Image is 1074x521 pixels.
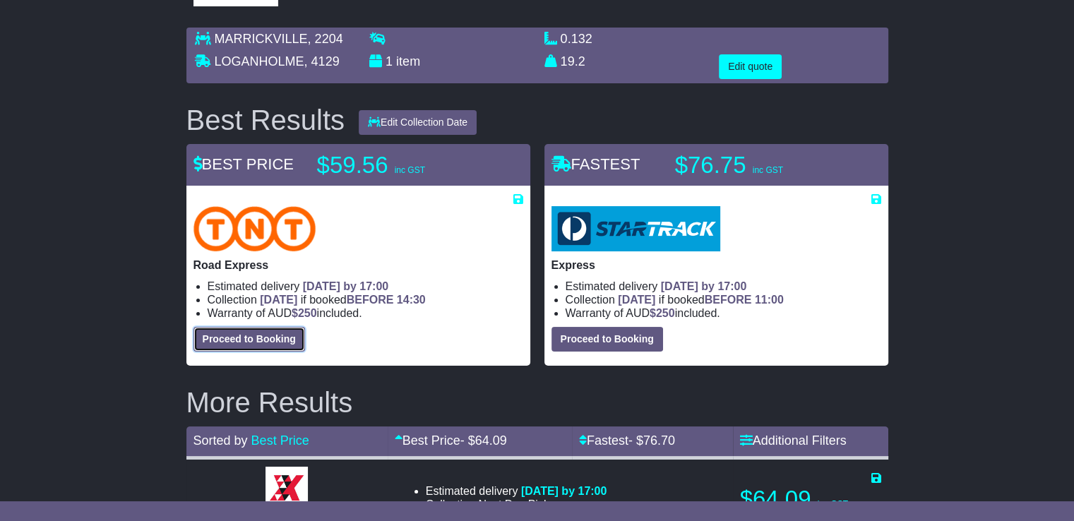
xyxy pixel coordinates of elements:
[308,32,343,46] span: , 2204
[460,433,507,448] span: - $
[755,294,784,306] span: 11:00
[818,499,848,509] span: inc GST
[292,307,317,319] span: $
[551,155,640,173] span: FASTEST
[347,294,394,306] span: BEFORE
[551,327,663,352] button: Proceed to Booking
[566,306,881,320] li: Warranty of AUD included.
[740,485,881,513] p: $64.09
[317,151,494,179] p: $59.56
[705,294,752,306] span: BEFORE
[251,433,309,448] a: Best Price
[426,484,607,498] li: Estimated delivery
[265,467,308,509] img: Border Express: Express Parcel Service
[193,206,316,251] img: TNT Domestic: Road Express
[521,485,607,497] span: [DATE] by 17:00
[475,433,507,448] span: 64.09
[215,32,308,46] span: MARRICKVILLE
[208,280,523,293] li: Estimated delivery
[395,433,507,448] a: Best Price- $64.09
[396,54,420,68] span: item
[675,151,852,179] p: $76.75
[561,32,592,46] span: 0.132
[260,294,425,306] span: if booked
[193,155,294,173] span: BEST PRICE
[304,54,340,68] span: , 4129
[753,165,783,175] span: inc GST
[719,54,782,79] button: Edit quote
[643,433,675,448] span: 76.70
[359,110,477,135] button: Edit Collection Date
[298,307,317,319] span: 250
[386,54,393,68] span: 1
[215,54,304,68] span: LOGANHOLME
[551,206,720,251] img: StarTrack: Express
[260,294,297,306] span: [DATE]
[193,258,523,272] p: Road Express
[650,307,675,319] span: $
[397,294,426,306] span: 14:30
[208,293,523,306] li: Collection
[193,433,248,448] span: Sorted by
[566,280,881,293] li: Estimated delivery
[208,306,523,320] li: Warranty of AUD included.
[561,54,585,68] span: 19.2
[579,433,675,448] a: Fastest- $76.70
[740,433,847,448] a: Additional Filters
[395,165,425,175] span: inc GST
[478,498,561,510] span: Next Day Pickup
[303,280,389,292] span: [DATE] by 17:00
[628,433,675,448] span: - $
[426,498,607,511] li: Collection
[618,294,655,306] span: [DATE]
[186,387,888,418] h2: More Results
[618,294,783,306] span: if booked
[566,293,881,306] li: Collection
[656,307,675,319] span: 250
[661,280,747,292] span: [DATE] by 17:00
[551,258,881,272] p: Express
[193,327,305,352] button: Proceed to Booking
[179,104,352,136] div: Best Results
